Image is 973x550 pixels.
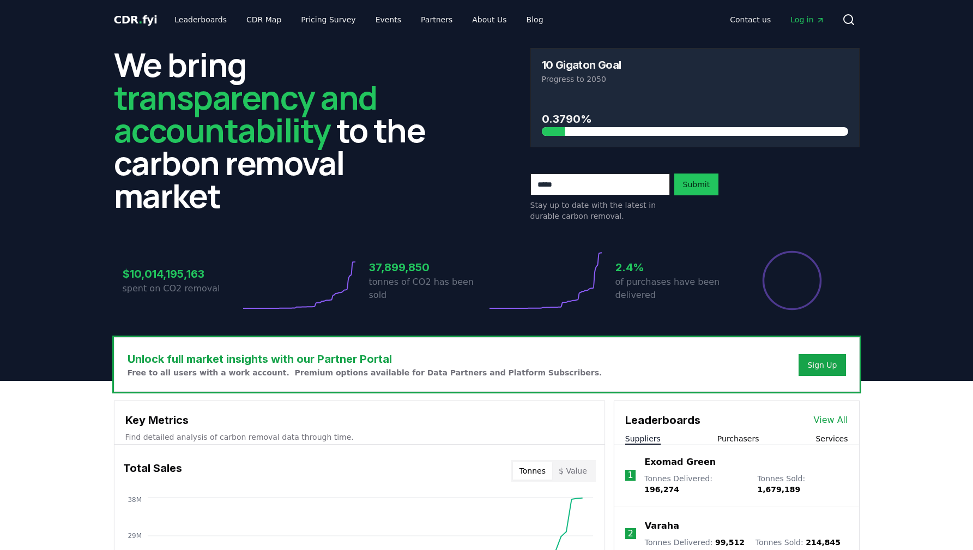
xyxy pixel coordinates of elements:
[166,10,552,29] nav: Main
[790,14,824,25] span: Log in
[125,412,594,428] h3: Key Metrics
[806,538,841,547] span: 214,845
[542,59,621,70] h3: 10 Gigaton Goal
[114,75,377,152] span: transparency and accountability
[645,519,679,533] a: Varaha
[138,13,142,26] span: .
[756,537,841,548] p: Tonnes Sold :
[815,433,848,444] button: Services
[615,276,733,302] p: of purchases have been delivered
[530,200,670,222] p: Stay up to date with the latest in durable carbon removal.
[125,432,594,443] p: Find detailed analysis of carbon removal data through time.
[807,360,837,370] a: Sign Up
[367,10,410,29] a: Events
[128,367,602,378] p: Free to all users with a work account. Premium options available for Data Partners and Platform S...
[628,527,633,540] p: 2
[627,469,633,482] p: 1
[799,354,845,376] button: Sign Up
[128,532,142,540] tspan: 29M
[128,351,602,367] h3: Unlock full market insights with our Partner Portal
[542,111,848,127] h3: 0.3790%
[123,460,182,482] h3: Total Sales
[369,259,487,276] h3: 37,899,850
[644,485,679,494] span: 196,274
[721,10,833,29] nav: Main
[814,414,848,427] a: View All
[542,74,848,85] p: Progress to 2050
[625,433,661,444] button: Suppliers
[166,10,235,29] a: Leaderboards
[721,10,779,29] a: Contact us
[518,10,552,29] a: Blog
[645,537,745,548] p: Tonnes Delivered :
[114,13,158,26] span: CDR fyi
[782,10,833,29] a: Log in
[369,276,487,302] p: tonnes of CO2 has been sold
[757,473,848,495] p: Tonnes Sold :
[463,10,515,29] a: About Us
[717,433,759,444] button: Purchasers
[412,10,461,29] a: Partners
[674,174,719,195] button: Submit
[114,48,443,212] h2: We bring to the carbon removal market
[644,456,716,469] a: Exomad Green
[625,412,700,428] h3: Leaderboards
[238,10,290,29] a: CDR Map
[123,266,240,282] h3: $10,014,195,163
[757,485,800,494] span: 1,679,189
[762,250,823,311] div: Percentage of sales delivered
[552,462,594,480] button: $ Value
[715,538,745,547] span: 99,512
[615,259,733,276] h3: 2.4%
[123,282,240,295] p: spent on CO2 removal
[644,473,746,495] p: Tonnes Delivered :
[513,462,552,480] button: Tonnes
[114,12,158,27] a: CDR.fyi
[292,10,364,29] a: Pricing Survey
[128,496,142,504] tspan: 38M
